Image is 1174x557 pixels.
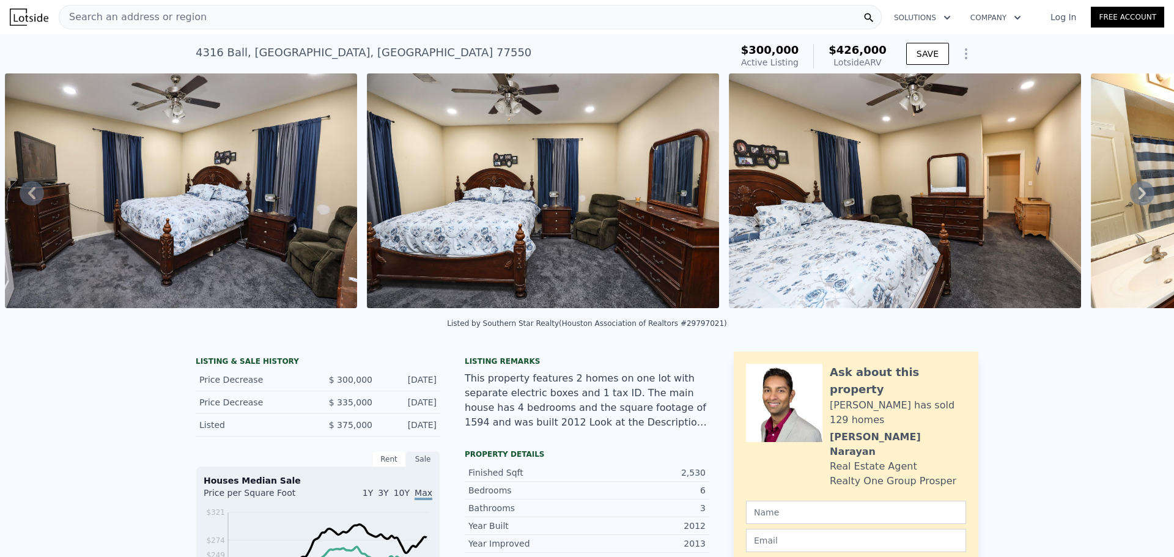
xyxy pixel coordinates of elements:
[394,488,410,498] span: 10Y
[367,73,719,308] img: Sale: 158810417 Parcel: 104153755
[329,397,372,407] span: $ 335,000
[468,484,587,496] div: Bedrooms
[729,73,1081,308] img: Sale: 158810417 Parcel: 104153755
[468,502,587,514] div: Bathrooms
[204,474,432,487] div: Houses Median Sale
[587,520,706,532] div: 2012
[830,398,966,427] div: [PERSON_NAME] has sold 129 homes
[830,474,956,489] div: Realty One Group Prosper
[587,467,706,479] div: 2,530
[204,487,318,506] div: Price per Square Foot
[382,419,437,431] div: [DATE]
[830,430,966,459] div: [PERSON_NAME] Narayan
[372,451,406,467] div: Rent
[465,371,709,430] div: This property features 2 homes on one lot with separate electric boxes and 1 tax ID. The main hou...
[468,537,587,550] div: Year Improved
[329,420,372,430] span: $ 375,000
[206,508,225,517] tspan: $321
[382,374,437,386] div: [DATE]
[829,43,887,56] span: $426,000
[196,44,531,61] div: 4316 Ball , [GEOGRAPHIC_DATA] , [GEOGRAPHIC_DATA] 77550
[382,396,437,408] div: [DATE]
[884,7,961,29] button: Solutions
[587,502,706,514] div: 3
[10,9,48,26] img: Lotside
[406,451,440,467] div: Sale
[206,536,225,545] tspan: $274
[741,43,799,56] span: $300,000
[1036,11,1091,23] a: Log In
[447,319,726,328] div: Listed by Southern Star Realty (Houston Association of Realtors #29797021)
[906,43,949,65] button: SAVE
[746,529,966,552] input: Email
[415,488,432,500] span: Max
[468,520,587,532] div: Year Built
[196,356,440,369] div: LISTING & SALE HISTORY
[746,501,966,524] input: Name
[59,10,207,24] span: Search an address or region
[961,7,1031,29] button: Company
[830,459,917,474] div: Real Estate Agent
[5,73,357,308] img: Sale: 158810417 Parcel: 104153755
[468,467,587,479] div: Finished Sqft
[199,374,308,386] div: Price Decrease
[199,419,308,431] div: Listed
[329,375,372,385] span: $ 300,000
[829,56,887,68] div: Lotside ARV
[363,488,373,498] span: 1Y
[199,396,308,408] div: Price Decrease
[465,449,709,459] div: Property details
[465,356,709,366] div: Listing remarks
[587,484,706,496] div: 6
[1091,7,1164,28] a: Free Account
[378,488,388,498] span: 3Y
[954,42,978,66] button: Show Options
[830,364,966,398] div: Ask about this property
[587,537,706,550] div: 2013
[741,57,799,67] span: Active Listing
